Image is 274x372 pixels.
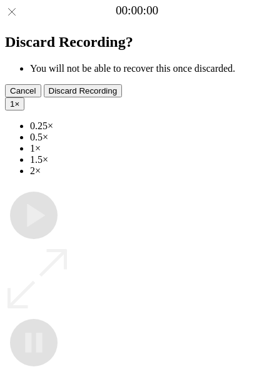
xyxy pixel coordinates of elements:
[44,84,123,97] button: Discard Recording
[30,120,269,132] li: 0.25×
[5,84,41,97] button: Cancel
[5,34,269,51] h2: Discard Recording?
[30,132,269,143] li: 0.5×
[30,154,269,165] li: 1.5×
[30,63,269,74] li: You will not be able to recover this once discarded.
[30,165,269,177] li: 2×
[30,143,269,154] li: 1×
[10,99,14,109] span: 1
[116,4,158,17] a: 00:00:00
[5,97,24,110] button: 1×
